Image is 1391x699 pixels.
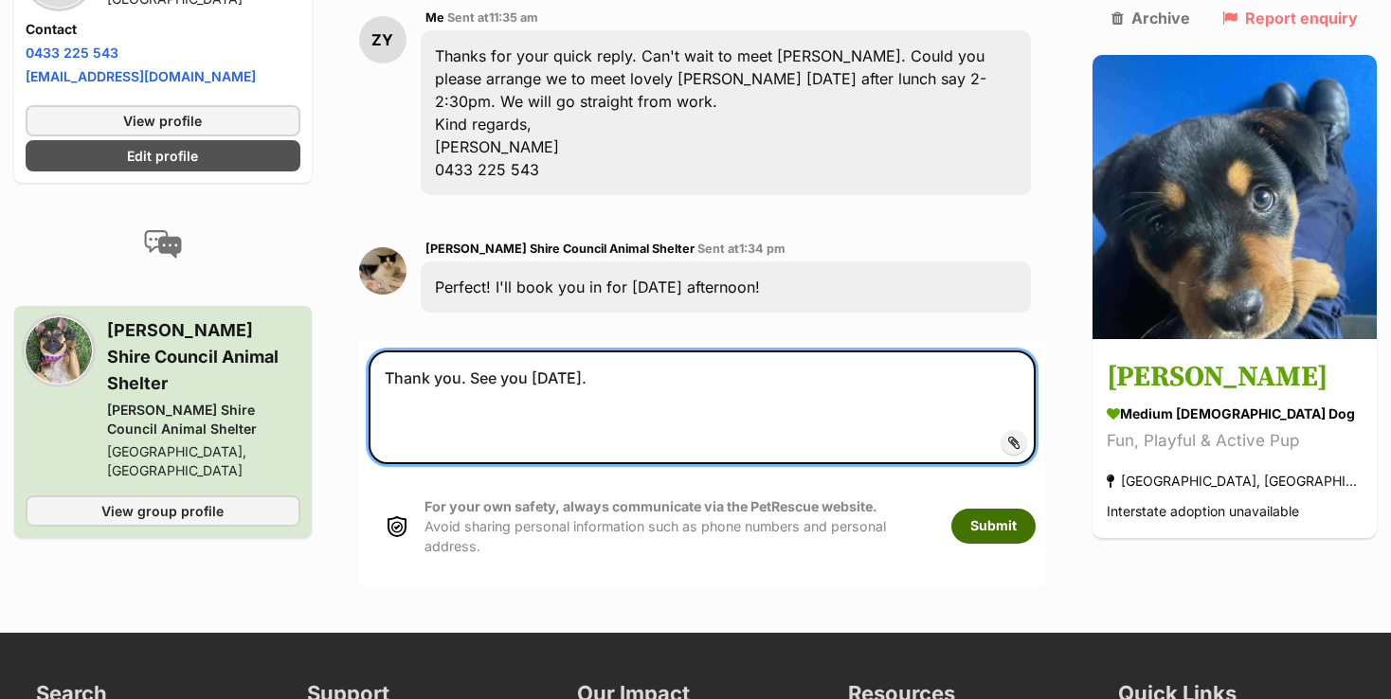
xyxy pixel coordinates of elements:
[359,247,406,295] img: Sutherland Shire Council Animal Shelter profile pic
[1093,343,1377,539] a: [PERSON_NAME] medium [DEMOGRAPHIC_DATA] Dog Fun, Playful & Active Pup [GEOGRAPHIC_DATA], [GEOGRAP...
[1093,55,1377,339] img: Maggie
[26,20,300,39] h4: Contact
[101,501,224,521] span: View group profile
[951,509,1036,543] button: Submit
[1107,469,1363,494] div: [GEOGRAPHIC_DATA], [GEOGRAPHIC_DATA]
[425,10,444,25] span: Me
[123,111,202,131] span: View profile
[26,68,256,84] a: [EMAIL_ADDRESS][DOMAIN_NAME]
[1107,404,1363,424] div: medium [DEMOGRAPHIC_DATA] Dog
[1107,429,1363,455] div: Fun, Playful & Active Pup
[26,45,118,61] a: 0433 225 543
[107,442,300,480] div: [GEOGRAPHIC_DATA], [GEOGRAPHIC_DATA]
[127,146,198,166] span: Edit profile
[447,10,538,25] span: Sent at
[1111,9,1190,27] a: Archive
[26,140,300,171] a: Edit profile
[697,242,786,256] span: Sent at
[107,317,300,397] h3: [PERSON_NAME] Shire Council Animal Shelter
[1222,9,1358,27] a: Report enquiry
[421,261,1031,313] div: Perfect! I'll book you in for [DATE] afternoon!
[26,495,300,527] a: View group profile
[425,242,695,256] span: [PERSON_NAME] Shire Council Animal Shelter
[425,496,932,557] p: Avoid sharing personal information such as phone numbers and personal address.
[425,498,877,514] strong: For your own safety, always communicate via the PetRescue website.
[144,230,182,259] img: conversation-icon-4a6f8262b818ee0b60e3300018af0b2d0b884aa5de6e9bcb8d3d4eeb1a70a7c4.svg
[739,242,786,256] span: 1:34 pm
[359,16,406,63] div: ZY
[107,401,300,439] div: [PERSON_NAME] Shire Council Animal Shelter
[26,105,300,136] a: View profile
[1107,357,1363,400] h3: [PERSON_NAME]
[1107,504,1299,520] span: Interstate adoption unavailable
[489,10,538,25] span: 11:35 am
[26,317,92,384] img: Sutherland Shire Council Animal Shelter profile pic
[421,30,1031,195] div: Thanks for your quick reply. Can't wait to meet [PERSON_NAME]. Could you please arrange we to mee...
